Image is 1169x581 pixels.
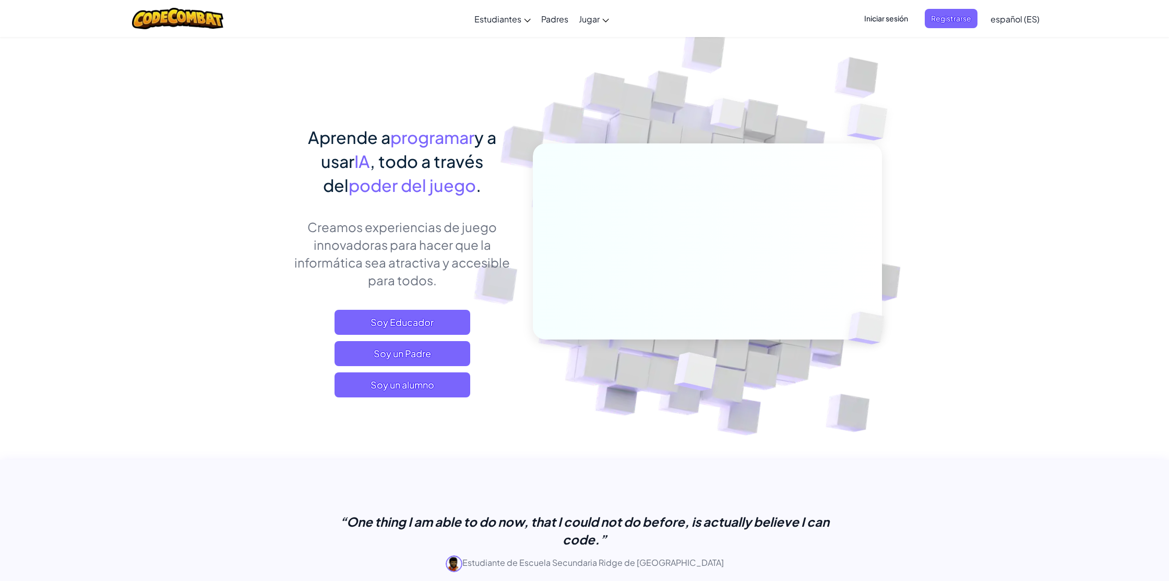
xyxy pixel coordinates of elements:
a: español (ES) [985,5,1045,33]
img: avatar [446,555,462,572]
span: IA [354,151,370,172]
span: Estudiantes [474,14,521,25]
img: Overlap cubes [831,290,909,366]
span: Jugar [579,14,600,25]
span: . [476,175,481,196]
button: Iniciar sesión [858,9,914,28]
a: Padres [536,5,574,33]
a: Estudiantes [469,5,536,33]
span: , todo a través del [323,151,483,196]
a: Soy Educador [335,310,470,335]
a: Soy un Padre [335,341,470,366]
span: poder del juego [349,175,476,196]
p: “One thing I am able to do now, that I could not do before, is actually believe I can code.” [324,513,845,548]
img: Overlap cubes [649,330,742,417]
a: Jugar [574,5,614,33]
p: Creamos experiencias de juego innovadoras para hacer que la informática sea atractiva y accesible... [287,218,517,289]
img: Overlap cubes [826,78,916,166]
span: español (ES) [991,14,1040,25]
span: Aprende a [308,127,390,148]
button: Soy un alumno [335,372,470,397]
p: Estudiante de Escuela Secundaria Ridge de [GEOGRAPHIC_DATA] [324,555,845,572]
img: CodeCombat logo [132,8,223,29]
img: Overlap cubes [691,78,766,155]
button: Registrarse [925,9,977,28]
span: programar [390,127,474,148]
